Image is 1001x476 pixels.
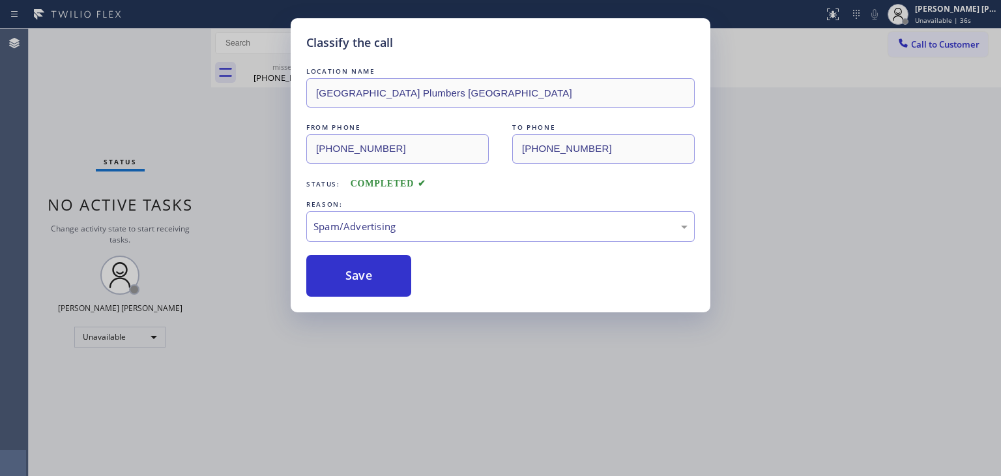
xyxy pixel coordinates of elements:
h5: Classify the call [306,34,393,52]
span: Status: [306,179,340,188]
div: LOCATION NAME [306,65,695,78]
button: Save [306,255,411,297]
input: To phone [512,134,695,164]
span: COMPLETED [351,179,426,188]
div: REASON: [306,198,695,211]
div: TO PHONE [512,121,695,134]
div: FROM PHONE [306,121,489,134]
div: Spam/Advertising [313,219,688,234]
input: From phone [306,134,489,164]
